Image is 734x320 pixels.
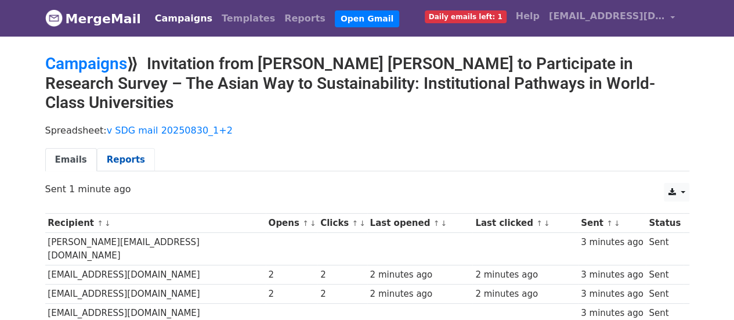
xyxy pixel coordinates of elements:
a: MergeMail [45,6,141,31]
a: ↑ [536,219,543,228]
div: 2 minutes ago [370,287,469,301]
td: [PERSON_NAME][EMAIL_ADDRESS][DOMAIN_NAME] [45,233,266,265]
a: Daily emails left: 1 [420,5,511,28]
p: Spreadsheet: [45,124,689,136]
div: 2 minutes ago [475,268,575,282]
a: Templates [217,7,280,30]
div: 2 minutes ago [370,268,469,282]
th: Sent [578,214,646,233]
iframe: Chat Widget [676,264,734,320]
th: Recipient [45,214,266,233]
td: Sent [646,285,683,304]
a: Emails [45,148,97,172]
a: Help [511,5,544,28]
span: Daily emails left: 1 [425,10,507,23]
th: Last opened [367,214,473,233]
a: Campaigns [150,7,217,30]
h2: ⟫ Invitation from [PERSON_NAME] [PERSON_NAME] to Participate in Research Survey – The Asian Way t... [45,54,689,113]
a: ↓ [310,219,316,228]
a: v SDG mail 20250830_1+2 [107,125,233,136]
a: Campaigns [45,54,127,73]
a: ↓ [104,219,111,228]
a: Reports [280,7,330,30]
span: [EMAIL_ADDRESS][DOMAIN_NAME] [549,9,665,23]
a: Reports [97,148,155,172]
div: 聊天小工具 [676,264,734,320]
a: ↑ [433,219,439,228]
div: 2 [269,268,315,282]
a: [EMAIL_ADDRESS][DOMAIN_NAME] [544,5,680,32]
a: ↑ [606,219,613,228]
a: ↑ [97,219,103,228]
a: Open Gmail [335,10,399,27]
td: [EMAIL_ADDRESS][DOMAIN_NAME] [45,285,266,304]
p: Sent 1 minute ago [45,183,689,195]
div: 3 minutes ago [581,268,643,282]
td: Sent [646,233,683,265]
a: ↓ [440,219,447,228]
a: ↓ [614,219,620,228]
th: Status [646,214,683,233]
div: 2 [269,287,315,301]
a: ↓ [359,219,366,228]
a: ↑ [352,219,358,228]
div: 2 [320,268,364,282]
img: MergeMail logo [45,9,63,27]
td: [EMAIL_ADDRESS][DOMAIN_NAME] [45,265,266,284]
div: 3 minutes ago [581,236,643,249]
th: Last clicked [472,214,578,233]
div: 3 minutes ago [581,307,643,320]
td: Sent [646,265,683,284]
th: Clicks [317,214,367,233]
a: ↓ [544,219,550,228]
div: 2 minutes ago [475,287,575,301]
div: 2 [320,287,364,301]
a: ↑ [302,219,309,228]
div: 3 minutes ago [581,287,643,301]
th: Opens [266,214,318,233]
